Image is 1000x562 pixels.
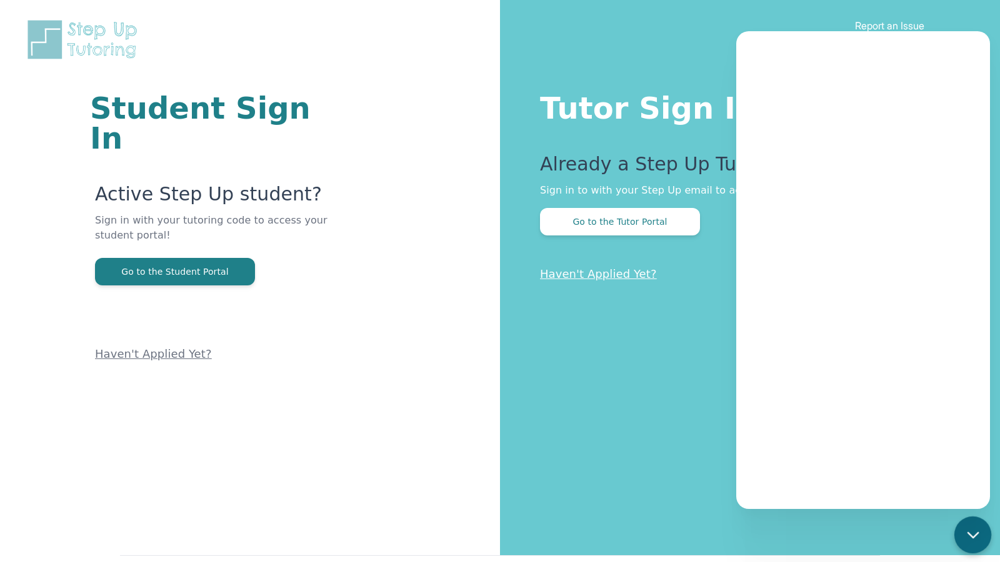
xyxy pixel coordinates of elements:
h1: Tutor Sign In [540,88,950,123]
p: Active Step Up student? [95,183,350,213]
p: Already a Step Up Tutor? [540,153,950,183]
a: Haven't Applied Yet? [540,267,657,280]
button: Go to the Tutor Portal [540,208,700,235]
iframe: Chatbot [736,31,990,509]
a: Go to the Student Portal [95,265,255,277]
button: chat-button [954,516,991,553]
a: Go to the Tutor Portal [540,215,700,227]
p: Sign in with your tutoring code to access your student portal! [95,213,350,258]
button: Go to the Student Portal [95,258,255,285]
a: Report an Issue [855,19,924,32]
h1: Student Sign In [90,93,350,153]
img: Step Up Tutoring horizontal logo [25,18,145,61]
p: Sign in to with your Step Up email to access your Tutor Portal! [540,183,950,198]
a: Haven't Applied Yet? [95,347,212,360]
